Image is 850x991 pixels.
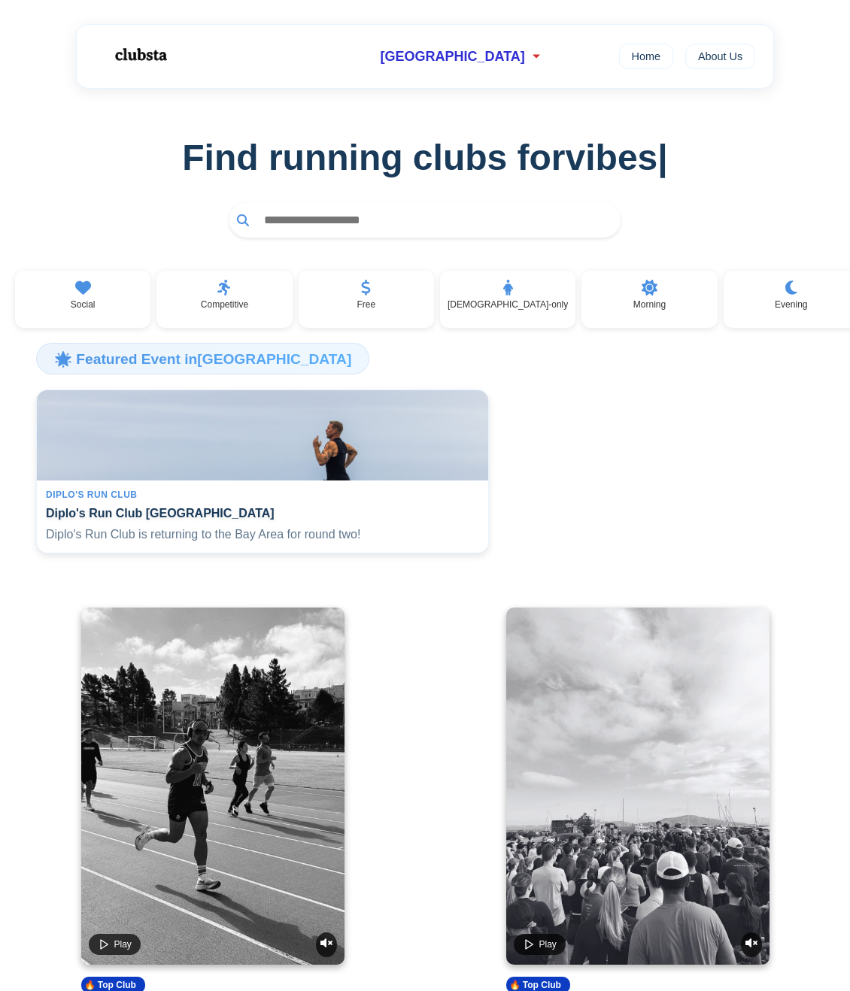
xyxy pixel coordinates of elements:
h3: 🌟 Featured Event in [GEOGRAPHIC_DATA] [36,343,369,374]
button: Play video [514,934,566,955]
p: Competitive [201,299,248,310]
p: Diplo's Run Club is returning to the Bay Area for round two! [46,526,479,543]
h4: Diplo's Run Club [GEOGRAPHIC_DATA] [46,506,479,520]
div: Diplo's Run Club [46,489,479,500]
p: Free [357,299,375,310]
img: Logo [95,36,185,74]
p: [DEMOGRAPHIC_DATA]-only [448,299,568,310]
p: Evening [775,299,807,310]
span: Play [539,939,557,950]
span: [GEOGRAPHIC_DATA] [381,49,525,65]
a: About Us [685,44,755,69]
p: Social [71,299,96,310]
img: Diplo's Run Club San Francisco [37,390,488,480]
span: vibes [566,137,668,178]
button: Play video [89,934,141,955]
span: | [657,138,667,177]
h1: Find running clubs for [24,137,826,178]
p: Morning [633,299,666,310]
button: Unmute video [316,932,337,957]
button: Unmute video [741,932,762,957]
a: Home [619,44,673,69]
span: Play [114,939,132,950]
